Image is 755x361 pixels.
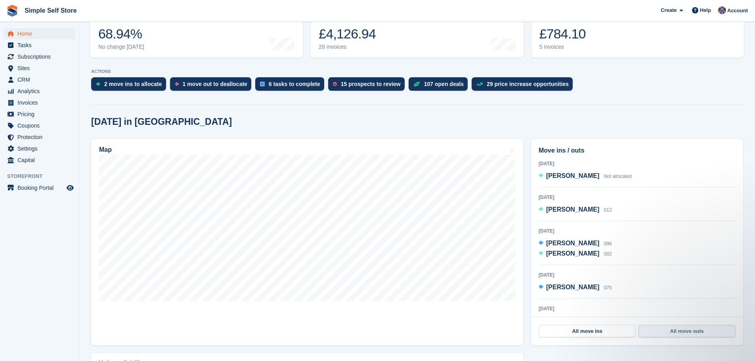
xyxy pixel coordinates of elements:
div: [DATE] [539,305,736,312]
a: All move ins [539,325,635,338]
a: 107 open deals [409,77,472,95]
a: menu [4,86,75,97]
div: 1 move out to deallocate [183,81,247,87]
img: move_ins_to_allocate_icon-fdf77a2bb77ea45bf5b3d319d69a93e2d87916cf1d5bf7949dd705db3b84f3ca.svg [96,82,100,86]
span: Subscriptions [17,51,65,62]
span: Storefront [7,172,79,180]
span: [PERSON_NAME] [546,206,599,213]
a: Occupancy 68.94% No change [DATE] [90,7,303,57]
span: Settings [17,143,65,154]
a: [PERSON_NAME] 075 [539,283,612,293]
span: Not allocated [604,174,632,179]
span: CRM [17,74,65,85]
span: [PERSON_NAME] [546,172,599,179]
a: menu [4,120,75,131]
span: Help [700,6,711,14]
a: Month-to-date sales £4,126.94 28 invoices [311,7,523,57]
div: £784.10 [539,26,594,42]
img: prospect-51fa495bee0391a8d652442698ab0144808aea92771e9ea1ae160a38d050c398.svg [333,82,337,86]
a: menu [4,132,75,143]
div: [DATE] [539,160,736,167]
span: 096 [604,241,612,246]
a: 6 tasks to complete [255,77,328,95]
span: Tasks [17,40,65,51]
a: menu [4,97,75,108]
a: menu [4,40,75,51]
span: [PERSON_NAME] [546,284,599,290]
a: menu [4,74,75,85]
div: [DATE] [539,227,736,235]
img: Sharon Hughes [718,6,726,14]
a: 15 prospects to review [328,77,409,95]
a: menu [4,109,75,120]
div: 5 invoices [539,44,594,50]
a: Map [91,139,523,345]
a: [PERSON_NAME] Not allocated [539,171,632,181]
a: [PERSON_NAME] 096 [539,239,612,249]
div: £4,126.94 [319,26,378,42]
a: 2 move ins to allocate [91,77,170,95]
a: menu [4,155,75,166]
span: 002 [604,251,612,257]
div: [DATE] [539,194,736,201]
div: 28 invoices [319,44,378,50]
span: Sites [17,63,65,74]
span: Booking Portal [17,182,65,193]
img: task-75834270c22a3079a89374b754ae025e5fb1db73e45f91037f5363f120a921f8.svg [260,82,265,86]
h2: Move ins / outs [539,146,736,155]
div: 6 tasks to complete [269,81,320,87]
img: stora-icon-8386f47178a22dfd0bd8f6a31ec36ba5ce8667c1dd55bd0f319d3a0aa187defe.svg [6,5,18,17]
span: Invoices [17,97,65,108]
a: menu [4,143,75,154]
div: [DATE] [539,271,736,279]
a: Preview store [65,183,75,193]
a: menu [4,51,75,62]
div: 107 open deals [424,81,464,87]
a: 29 price increase opportunities [472,77,577,95]
h2: Map [99,146,112,153]
span: [PERSON_NAME] [546,250,599,257]
span: Capital [17,155,65,166]
span: 075 [604,285,612,290]
span: Coupons [17,120,65,131]
a: [PERSON_NAME] 012 [539,205,612,215]
div: 2 move ins to allocate [104,81,162,87]
span: Pricing [17,109,65,120]
span: Home [17,28,65,39]
div: 15 prospects to review [341,81,401,87]
div: No change [DATE] [98,44,144,50]
span: Protection [17,132,65,143]
a: menu [4,28,75,39]
a: [PERSON_NAME] 002 [539,249,612,259]
p: ACTIONS [91,69,743,74]
a: Awaiting payment £784.10 5 invoices [531,7,744,57]
img: deal-1b604bf984904fb50ccaf53a9ad4b4a5d6e5aea283cecdc64d6e3604feb123c2.svg [413,81,420,87]
span: Analytics [17,86,65,97]
div: 68.94% [98,26,144,42]
span: Account [727,7,748,15]
img: price_increase_opportunities-93ffe204e8149a01c8c9dc8f82e8f89637d9d84a8eef4429ea346261dce0b2c0.svg [476,82,483,86]
a: menu [4,182,75,193]
a: Simple Self Store [21,4,80,17]
a: 1 move out to deallocate [170,77,255,95]
span: [PERSON_NAME] [546,240,599,246]
a: menu [4,63,75,74]
h2: [DATE] in [GEOGRAPHIC_DATA] [91,117,232,127]
div: 29 price increase opportunities [487,81,569,87]
span: Create [661,6,677,14]
img: move_outs_to_deallocate_icon-f764333ba52eb49d3ac5e1228854f67142a1ed5810a6f6cc68b1a99e826820c5.svg [175,82,179,86]
span: 012 [604,207,612,213]
a: All move outs [638,325,735,338]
